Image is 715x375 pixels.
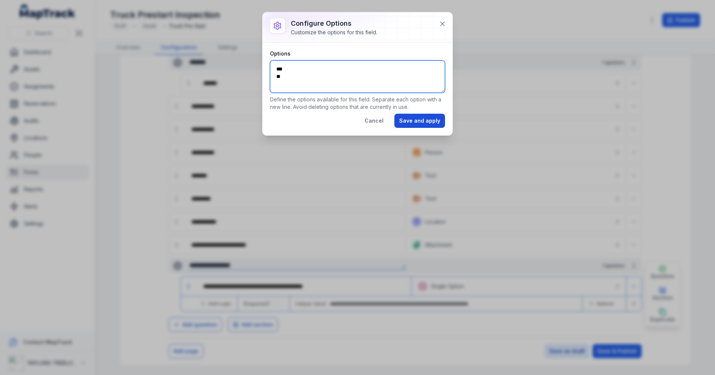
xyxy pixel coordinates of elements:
[270,96,445,111] p: Define the options available for this field. Separate each option with a new line. Avoid deleting...
[270,50,290,57] label: Options
[360,114,388,128] button: Cancel
[291,29,377,36] div: Customize the options for this field.
[394,114,445,128] button: Save and apply
[291,18,377,29] h3: Configure options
